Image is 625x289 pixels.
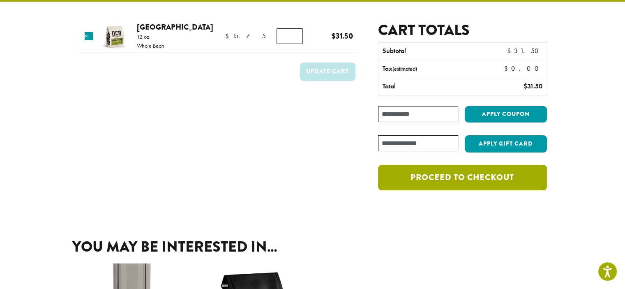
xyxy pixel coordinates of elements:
th: Tax [378,60,497,78]
span: $ [332,30,336,42]
h2: Cart totals [378,21,547,39]
span: $ [507,46,514,55]
span: $ [523,82,527,90]
small: (estimated) [392,65,417,72]
input: Product quantity [277,28,303,44]
span: $ [225,32,232,40]
button: Apply Gift Card [465,135,547,153]
bdi: 0.00 [504,64,542,73]
th: Subtotal [378,43,479,60]
bdi: 31.50 [332,30,353,42]
a: Remove this item [85,32,93,40]
bdi: 15.75 [225,32,266,40]
img: Peru [101,23,128,50]
h2: You may be interested in… [72,238,553,256]
span: $ [504,64,511,73]
th: Total [378,78,479,95]
p: Whole Bean [137,43,164,49]
p: 12 oz [137,34,164,39]
a: Proceed to checkout [378,165,547,190]
bdi: 31.50 [507,46,542,55]
button: Update cart [300,62,355,81]
bdi: 31.50 [523,82,542,90]
button: Apply coupon [465,106,547,123]
a: [GEOGRAPHIC_DATA] [137,21,213,32]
